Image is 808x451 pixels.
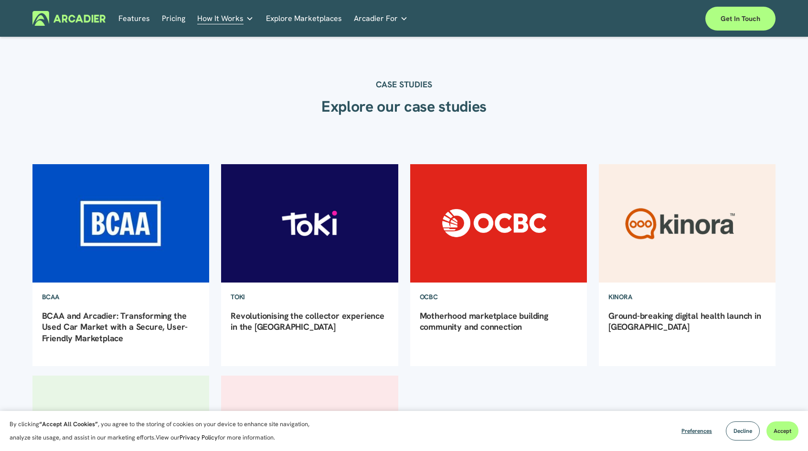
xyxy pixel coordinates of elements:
a: Privacy Policy [180,433,218,441]
a: OCBC [410,283,447,311]
strong: Explore our case studies [321,96,487,116]
a: Ground-breaking digital health launch in [GEOGRAPHIC_DATA] [608,310,761,332]
strong: “Accept All Cookies” [39,420,98,428]
a: TOKI [221,283,255,311]
a: Motherhood marketplace building community and connection [420,310,548,332]
img: Revolutionising the collector experience in the Philippines [220,164,399,283]
span: Decline [734,427,752,435]
a: folder dropdown [197,11,254,26]
img: Ground-breaking digital health launch in Australia [598,164,776,283]
button: Accept [766,421,798,441]
a: Get in touch [705,7,776,31]
p: By clicking , you agree to the storing of cookies on your device to enhance site navigation, anal... [10,418,320,444]
a: folder dropdown [354,11,408,26]
span: How It Works [197,12,244,25]
a: Revolutionising the collector experience in the [GEOGRAPHIC_DATA] [231,310,384,332]
a: Features [118,11,150,26]
a: BCAA and Arcadier: Transforming the Used Car Market with a Secure, User-Friendly Marketplace [42,310,188,344]
button: Preferences [674,421,719,441]
a: Pricing [162,11,185,26]
img: BCAA and Arcadier: Transforming the Used Car Market with a Secure, User-Friendly Marketplace [32,164,210,283]
span: Arcadier For [354,12,398,25]
a: Explore Marketplaces [266,11,342,26]
strong: CASE STUDIES [376,79,432,90]
img: Motherhood marketplace building community and connection [409,164,588,283]
button: Decline [726,421,760,441]
a: BCAA [32,283,69,311]
img: Arcadier [32,11,106,26]
span: Preferences [681,427,712,435]
span: Accept [774,427,791,435]
a: Kinora [599,283,641,311]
